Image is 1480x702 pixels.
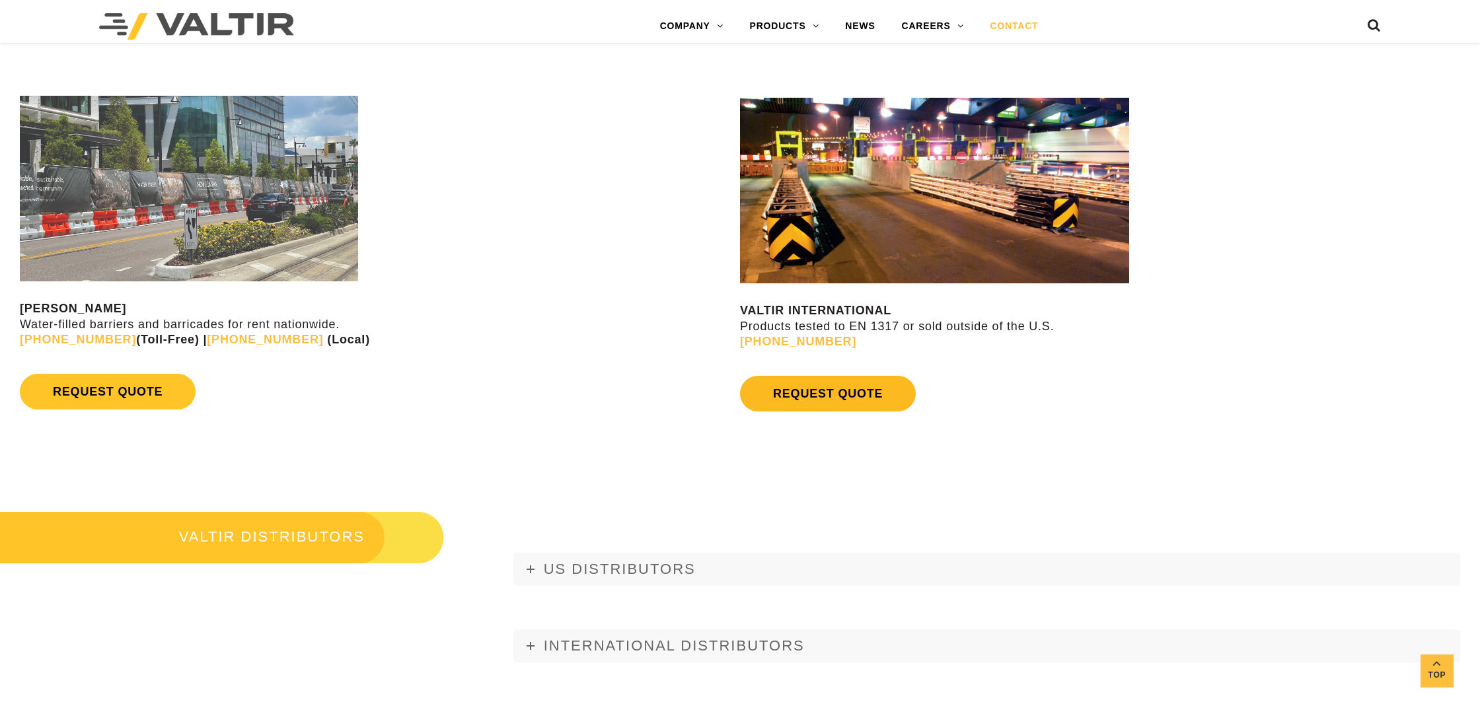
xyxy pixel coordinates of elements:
[20,301,737,347] p: Water-filled barriers and barricades for rent nationwide.
[977,13,1051,40] a: CONTACT
[99,13,294,40] img: Valtir
[513,553,1460,586] a: US DISTRIBUTORS
[832,13,888,40] a: NEWS
[889,13,977,40] a: CAREERS
[647,13,737,40] a: COMPANY
[740,376,916,411] a: REQUEST QUOTE
[1421,654,1454,687] a: Top
[20,302,126,315] strong: [PERSON_NAME]
[544,561,696,577] span: US DISTRIBUTORS
[513,629,1460,662] a: INTERNATIONAL DISTRIBUTORS
[20,96,358,281] img: Rentals contact us image
[740,303,1480,349] p: Products tested to EN 1317 or sold outside of the U.S.
[737,13,832,40] a: PRODUCTS
[327,333,370,346] strong: (Local)
[207,333,323,346] a: [PHONE_NUMBER]
[20,333,136,346] a: [PHONE_NUMBER]
[20,374,196,409] a: REQUEST QUOTE
[740,335,856,348] a: [PHONE_NUMBER]
[1421,668,1454,683] span: Top
[544,637,805,654] span: INTERNATIONAL DISTRIBUTORS
[740,304,891,317] strong: VALTIR INTERNATIONAL
[740,97,1129,283] img: contact us valtir international
[20,333,207,346] strong: (Toll-Free) |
